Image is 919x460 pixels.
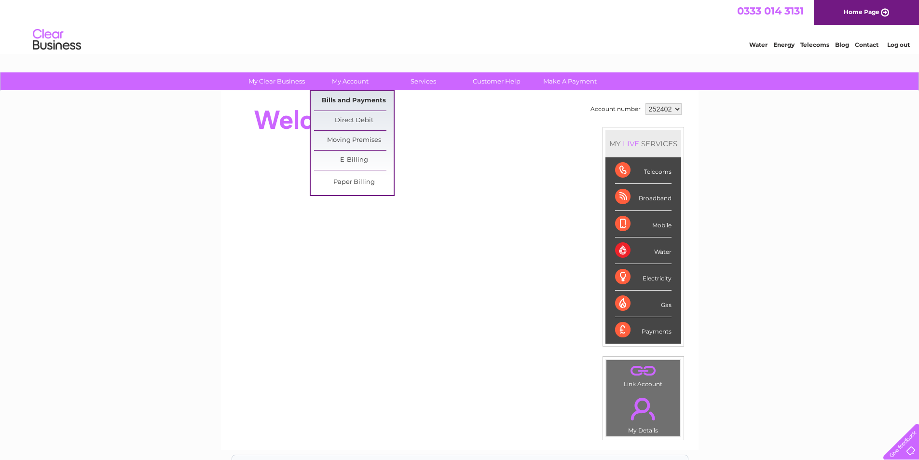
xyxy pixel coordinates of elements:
[621,139,641,148] div: LIVE
[615,157,672,184] div: Telecoms
[314,91,394,111] a: Bills and Payments
[588,101,643,117] td: Account number
[615,237,672,264] div: Water
[314,151,394,170] a: E-Billing
[615,184,672,210] div: Broadband
[606,390,681,437] td: My Details
[232,5,688,47] div: Clear Business is a trading name of Verastar Limited (registered in [GEOGRAPHIC_DATA] No. 3667643...
[314,131,394,150] a: Moving Premises
[530,72,610,90] a: Make A Payment
[615,317,672,343] div: Payments
[606,360,681,390] td: Link Account
[314,173,394,192] a: Paper Billing
[609,362,678,379] a: .
[855,41,878,48] a: Contact
[800,41,829,48] a: Telecoms
[457,72,536,90] a: Customer Help
[314,111,394,130] a: Direct Debit
[835,41,849,48] a: Blog
[615,211,672,237] div: Mobile
[737,5,804,17] a: 0333 014 3131
[32,25,82,55] img: logo.png
[237,72,316,90] a: My Clear Business
[887,41,910,48] a: Log out
[615,291,672,317] div: Gas
[605,130,681,157] div: MY SERVICES
[609,392,678,426] a: .
[773,41,795,48] a: Energy
[384,72,463,90] a: Services
[749,41,768,48] a: Water
[615,264,672,291] div: Electricity
[310,72,390,90] a: My Account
